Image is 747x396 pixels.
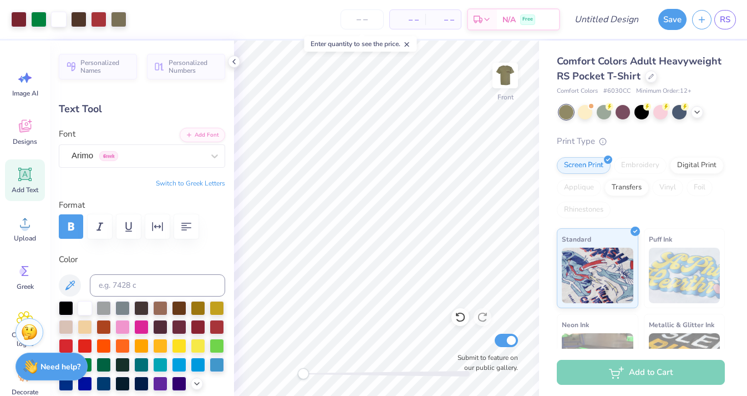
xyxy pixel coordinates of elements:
span: Standard [562,233,591,245]
span: Metallic & Glitter Ink [649,319,714,330]
img: Standard [562,248,633,303]
a: RS [714,10,736,29]
div: Digital Print [670,157,724,174]
div: Enter quantity to see the price. [304,36,417,52]
span: Clipart & logos [7,330,43,348]
div: Rhinestones [557,202,611,218]
div: Applique [557,179,601,196]
label: Color [59,253,225,266]
button: Personalized Names [59,54,137,79]
span: Minimum Order: 12 + [636,87,692,96]
span: – – [397,14,419,26]
span: # 6030CC [603,87,631,96]
span: Upload [14,234,36,243]
img: Metallic & Glitter Ink [649,333,720,389]
div: Print Type [557,135,725,148]
div: Transfers [604,179,649,196]
button: Add Font [180,128,225,142]
label: Format [59,199,225,212]
div: Embroidery [614,157,667,174]
div: Text Tool [59,102,225,117]
span: Personalized Names [80,59,130,74]
div: Accessibility label [298,368,309,379]
img: Front [494,64,516,87]
button: Save [658,9,687,30]
div: Screen Print [557,157,611,174]
div: Front [497,92,514,102]
img: Neon Ink [562,333,633,389]
input: Untitled Design [566,8,647,31]
button: Personalized Numbers [147,54,225,79]
img: Puff Ink [649,248,720,303]
div: Foil [687,179,713,196]
span: Personalized Numbers [169,59,218,74]
label: Font [59,128,75,141]
span: N/A [502,14,516,26]
span: Neon Ink [562,319,589,330]
span: Comfort Colors Adult Heavyweight RS Pocket T-Shirt [557,54,721,83]
button: Switch to Greek Letters [156,179,225,188]
input: – – [341,9,384,29]
span: Image AI [12,89,38,98]
span: RS [720,13,730,26]
span: Add Text [12,186,38,194]
div: Vinyl [652,179,683,196]
span: Puff Ink [649,233,672,245]
span: – – [432,14,454,26]
span: Greek [17,282,34,291]
strong: Need help? [40,362,80,372]
span: Designs [13,137,37,146]
input: e.g. 7428 c [90,274,225,297]
span: Comfort Colors [557,87,598,96]
span: Free [522,16,533,23]
label: Submit to feature on our public gallery. [451,353,518,373]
